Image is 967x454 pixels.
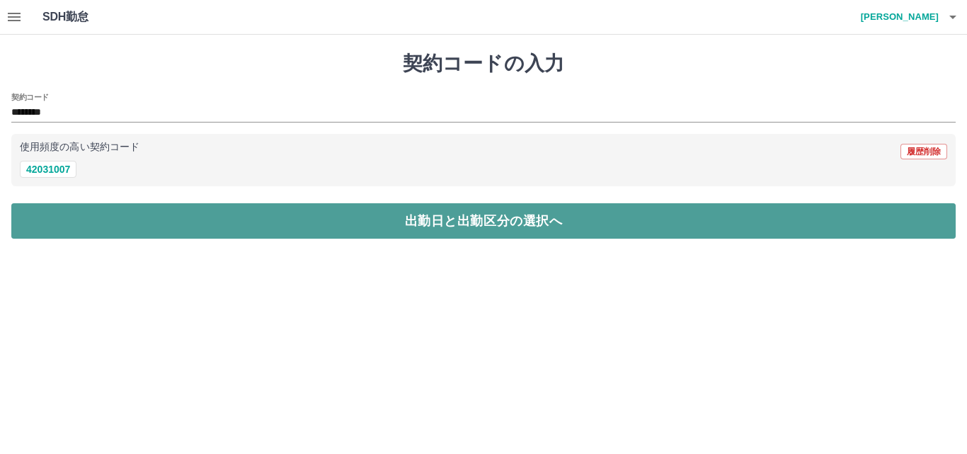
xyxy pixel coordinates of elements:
button: 42031007 [20,161,76,178]
p: 使用頻度の高い契約コード [20,142,139,152]
button: 出勤日と出勤区分の選択へ [11,203,956,239]
h1: 契約コードの入力 [11,52,956,76]
button: 履歴削除 [900,144,947,159]
h2: 契約コード [11,91,49,103]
